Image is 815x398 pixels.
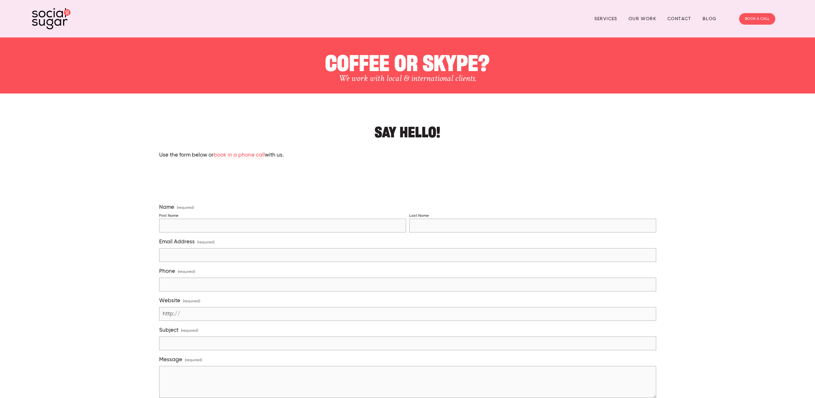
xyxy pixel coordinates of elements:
[159,119,656,139] h2: Say hello!
[83,47,732,73] h1: COFFEE OR SKYPE?
[183,297,200,306] span: (required)
[185,356,202,365] span: (required)
[83,73,732,84] h3: We work with local & international clients.
[181,327,198,335] span: (required)
[159,239,195,245] span: Email Address
[159,204,174,211] span: Name
[178,268,195,276] span: (required)
[629,14,656,24] a: Our Work
[159,297,180,304] span: Website
[409,214,429,218] div: Last Name
[159,307,183,321] span: http://
[32,8,70,29] img: SocialSugar
[159,356,182,363] span: Message
[159,268,175,275] span: Phone
[594,14,617,24] a: Services
[159,151,656,159] p: Use the form below or with us.
[703,14,717,24] a: Blog
[667,14,691,24] a: Contact
[739,13,775,25] a: BOOK A CALL
[159,327,178,334] span: Subject
[214,152,265,158] a: book in a phone call
[159,214,178,218] div: First Name
[177,206,194,210] span: (required)
[197,238,215,247] span: (required)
